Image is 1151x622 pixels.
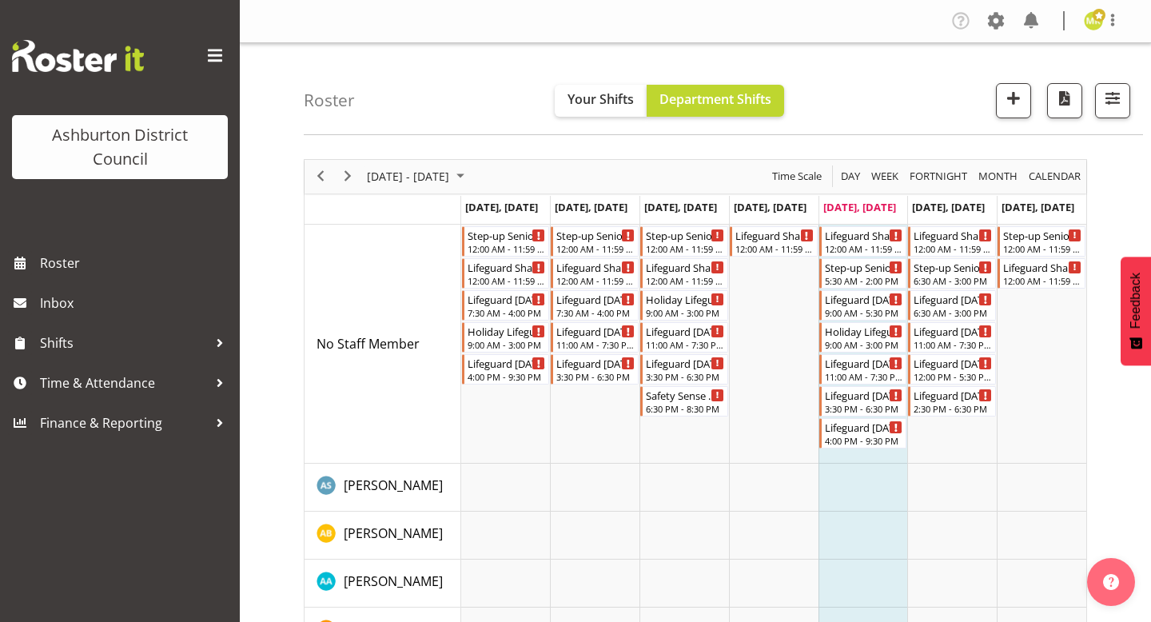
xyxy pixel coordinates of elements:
[12,40,144,72] img: Rosterit website logo
[823,200,896,214] span: [DATE], [DATE]
[646,291,724,307] div: Holiday Lifeguards
[468,306,546,319] div: 7:30 AM - 4:00 PM
[462,226,550,257] div: No Staff Member"s event - Step-up Senior Lifeguard Begin From Monday, September 29, 2025 at 12:00...
[771,166,823,186] span: Time Scale
[305,464,461,512] td: Abbie Shirley resource
[819,258,907,289] div: No Staff Member"s event - Step-up Senior Lifeguard Begin From Friday, October 3, 2025 at 5:30:00 ...
[646,355,724,371] div: Lifeguard [DATE]
[365,166,451,186] span: [DATE] - [DATE]
[40,331,208,355] span: Shifts
[551,322,639,353] div: No Staff Member"s event - Lifeguard Tuesday Begin From Tuesday, September 30, 2025 at 11:00:00 AM...
[468,227,546,243] div: Step-up Senior Lifeguard
[551,226,639,257] div: No Staff Member"s event - Step-up Senior Lifeguard Begin From Tuesday, September 30, 2025 at 12:0...
[825,274,903,287] div: 5:30 AM - 2:00 PM
[305,225,461,464] td: No Staff Member resource
[555,200,627,214] span: [DATE], [DATE]
[825,355,903,371] div: Lifeguard [DATE]
[825,387,903,403] div: Lifeguard [DATE]
[551,258,639,289] div: No Staff Member"s event - Lifeguard Shadowing Begin From Tuesday, September 30, 2025 at 12:00:00 ...
[825,306,903,319] div: 9:00 AM - 5:30 PM
[551,290,639,321] div: No Staff Member"s event - Lifeguard Tuesday Begin From Tuesday, September 30, 2025 at 7:30:00 AM ...
[640,322,728,353] div: No Staff Member"s event - Lifeguard Wednesday Begin From Wednesday, October 1, 2025 at 11:00:00 A...
[735,227,814,243] div: Lifeguard Shadowing
[646,306,724,319] div: 9:00 AM - 3:00 PM
[646,274,724,287] div: 12:00 AM - 11:59 PM
[468,323,546,339] div: Holiday Lifeguards
[556,259,635,275] div: Lifeguard Shadowing
[334,160,361,193] div: next period
[825,434,903,447] div: 4:00 PM - 9:30 PM
[1095,83,1130,118] button: Filter Shifts
[462,258,550,289] div: No Staff Member"s event - Lifeguard Shadowing Begin From Monday, September 29, 2025 at 12:00:00 A...
[305,560,461,608] td: Amanda Ackroyd resource
[640,386,728,417] div: No Staff Member"s event - Safety Sense Workshop Begin From Wednesday, October 1, 2025 at 6:30:00 ...
[465,200,538,214] span: [DATE], [DATE]
[640,226,728,257] div: No Staff Member"s event - Step-up Senior Lifeguard Begin From Wednesday, October 1, 2025 at 12:00...
[1047,83,1082,118] button: Download a PDF of the roster according to the set date range.
[304,91,355,110] h4: Roster
[462,322,550,353] div: No Staff Member"s event - Holiday Lifeguards Begin From Monday, September 29, 2025 at 9:00:00 AM ...
[825,402,903,415] div: 3:30 PM - 6:30 PM
[647,85,784,117] button: Department Shifts
[307,160,334,193] div: previous period
[825,419,903,435] div: Lifeguard [DATE]
[364,166,472,186] button: October 2025
[317,335,420,353] span: No Staff Member
[1084,11,1103,30] img: megan-rutter11915.jpg
[468,355,546,371] div: Lifeguard [DATE]
[869,166,902,186] button: Timeline Week
[659,90,771,108] span: Department Shifts
[556,306,635,319] div: 7:30 AM - 4:00 PM
[819,418,907,449] div: No Staff Member"s event - Lifeguard Friday Begin From Friday, October 3, 2025 at 4:00:00 PM GMT+1...
[819,354,907,385] div: No Staff Member"s event - Lifeguard Friday Begin From Friday, October 3, 2025 at 11:00:00 AM GMT+...
[551,354,639,385] div: No Staff Member"s event - Lifeguard Tuesday Begin From Tuesday, September 30, 2025 at 3:30:00 PM ...
[825,259,903,275] div: Step-up Senior Lifeguard
[646,259,724,275] div: Lifeguard Shadowing
[646,227,724,243] div: Step-up Senior Lifeguard
[40,291,232,315] span: Inbox
[819,290,907,321] div: No Staff Member"s event - Lifeguard Friday Begin From Friday, October 3, 2025 at 9:00:00 AM GMT+1...
[640,290,728,321] div: No Staff Member"s event - Holiday Lifeguards Begin From Wednesday, October 1, 2025 at 9:00:00 AM ...
[468,259,546,275] div: Lifeguard Shadowing
[361,160,474,193] div: Sep 29 - Oct 05, 2025
[344,572,443,591] a: [PERSON_NAME]
[555,85,647,117] button: Your Shifts
[870,166,900,186] span: Week
[825,291,903,307] div: Lifeguard [DATE]
[468,242,546,255] div: 12:00 AM - 11:59 PM
[770,166,825,186] button: Time Scale
[568,90,634,108] span: Your Shifts
[646,402,724,415] div: 6:30 PM - 8:30 PM
[1129,273,1143,329] span: Feedback
[734,200,806,214] span: [DATE], [DATE]
[730,226,818,257] div: No Staff Member"s event - Lifeguard Shadowing Begin From Thursday, October 2, 2025 at 12:00:00 AM...
[310,166,332,186] button: Previous
[838,166,863,186] button: Timeline Day
[819,322,907,353] div: No Staff Member"s event - Holiday Lifeguards Begin From Friday, October 3, 2025 at 9:00:00 AM GMT...
[640,258,728,289] div: No Staff Member"s event - Lifeguard Shadowing Begin From Wednesday, October 1, 2025 at 12:00:00 A...
[825,370,903,383] div: 11:00 AM - 7:30 PM
[344,572,443,590] span: [PERSON_NAME]
[556,291,635,307] div: Lifeguard [DATE]
[825,323,903,339] div: Holiday Lifeguards
[556,242,635,255] div: 12:00 AM - 11:59 PM
[462,354,550,385] div: No Staff Member"s event - Lifeguard Monday Begin From Monday, September 29, 2025 at 4:00:00 PM GM...
[996,83,1031,118] button: Add a new shift
[462,290,550,321] div: No Staff Member"s event - Lifeguard Monday Begin From Monday, September 29, 2025 at 7:30:00 AM GM...
[556,355,635,371] div: Lifeguard [DATE]
[344,476,443,494] span: [PERSON_NAME]
[337,166,359,186] button: Next
[819,386,907,417] div: No Staff Member"s event - Lifeguard Friday Begin From Friday, October 3, 2025 at 3:30:00 PM GMT+1...
[28,123,212,171] div: Ashburton District Council
[646,323,724,339] div: Lifeguard [DATE]
[735,242,814,255] div: 12:00 AM - 11:59 PM
[825,338,903,351] div: 9:00 AM - 3:00 PM
[646,387,724,403] div: Safety Sense Workshop
[1121,257,1151,365] button: Feedback - Show survey
[556,323,635,339] div: Lifeguard [DATE]
[556,227,635,243] div: Step-up Senior Lifeguard
[646,242,724,255] div: 12:00 AM - 11:59 PM
[825,227,903,243] div: Lifeguard Shadowing
[344,524,443,543] a: [PERSON_NAME]
[556,274,635,287] div: 12:00 AM - 11:59 PM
